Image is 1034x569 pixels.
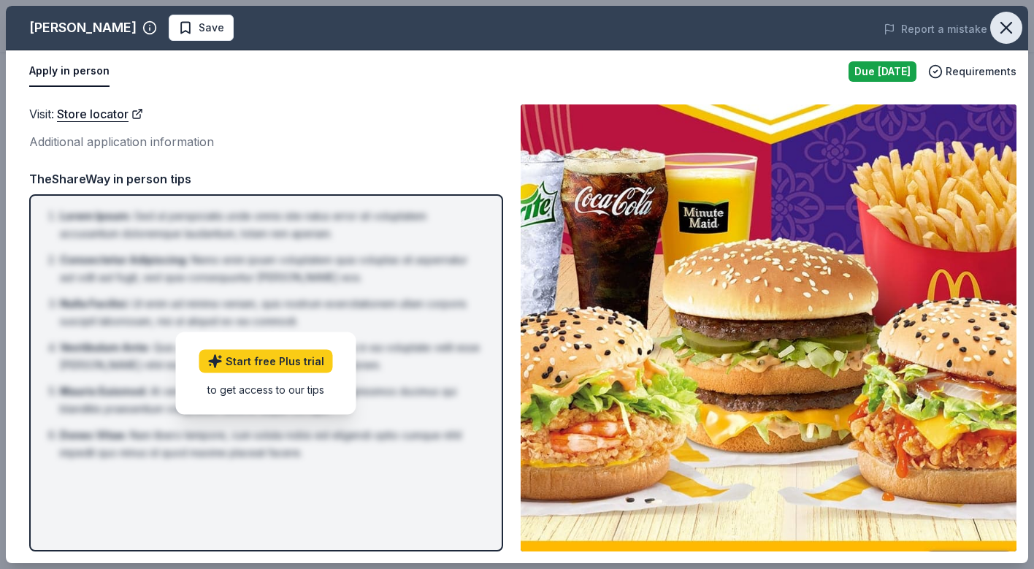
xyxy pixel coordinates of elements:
[60,207,481,243] li: Sed ut perspiciatis unde omnis iste natus error sit voluptatem accusantium doloremque laudantium,...
[169,15,234,41] button: Save
[29,104,503,123] div: Visit :
[946,63,1016,80] span: Requirements
[60,427,481,462] li: Nam libero tempore, cum soluta nobis est eligendi optio cumque nihil impedit quo minus id quod ma...
[199,349,333,373] a: Start free Plus trial
[60,251,481,286] li: Nemo enim ipsam voluptatem quia voluptas sit aspernatur aut odit aut fugit, sed quia consequuntur...
[60,429,127,441] span: Donec Vitae :
[60,339,481,374] li: Quis autem vel eum iure reprehenderit qui in ea voluptate velit esse [PERSON_NAME] nihil molestia...
[60,341,150,354] span: Vestibulum Ante :
[199,19,224,37] span: Save
[60,385,148,397] span: Mauris Euismod :
[521,104,1016,551] img: Image for McDonald's
[884,20,987,38] button: Report a mistake
[849,61,916,82] div: Due [DATE]
[60,383,481,418] li: At vero eos et accusamus et iusto odio dignissimos ducimus qui blanditiis praesentium voluptatum ...
[60,295,481,330] li: Ut enim ad minima veniam, quis nostrum exercitationem ullam corporis suscipit laboriosam, nisi ut...
[57,104,143,123] a: Store locator
[60,297,129,310] span: Nulla Facilisi :
[60,210,131,222] span: Lorem Ipsum :
[29,56,110,87] button: Apply in person
[199,381,333,397] div: to get access to our tips
[29,132,503,151] div: Additional application information
[29,16,137,39] div: [PERSON_NAME]
[29,169,503,188] div: TheShareWay in person tips
[60,253,188,266] span: Consectetur Adipiscing :
[928,63,1016,80] button: Requirements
